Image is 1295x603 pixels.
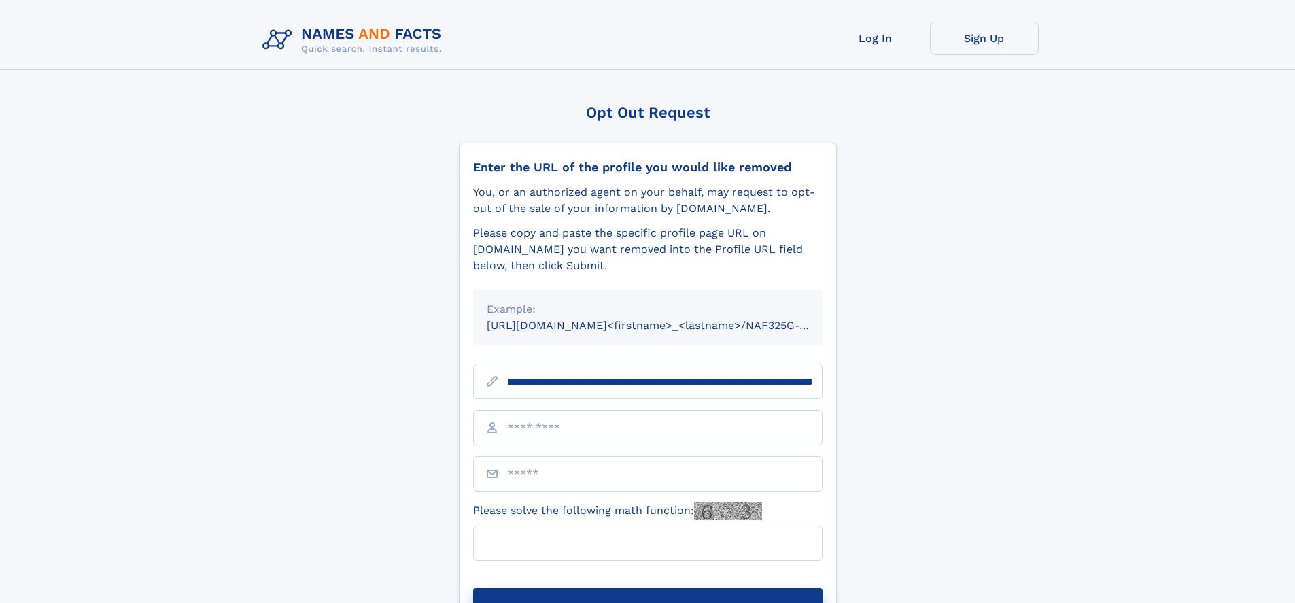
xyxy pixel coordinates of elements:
[930,22,1039,55] a: Sign Up
[487,301,809,317] div: Example:
[257,22,453,58] img: Logo Names and Facts
[459,104,837,121] div: Opt Out Request
[487,319,848,332] small: [URL][DOMAIN_NAME]<firstname>_<lastname>/NAF325G-xxxxxxxx
[473,160,823,175] div: Enter the URL of the profile you would like removed
[473,184,823,217] div: You, or an authorized agent on your behalf, may request to opt-out of the sale of your informatio...
[473,225,823,274] div: Please copy and paste the specific profile page URL on [DOMAIN_NAME] you want removed into the Pr...
[473,502,762,520] label: Please solve the following math function:
[821,22,930,55] a: Log In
